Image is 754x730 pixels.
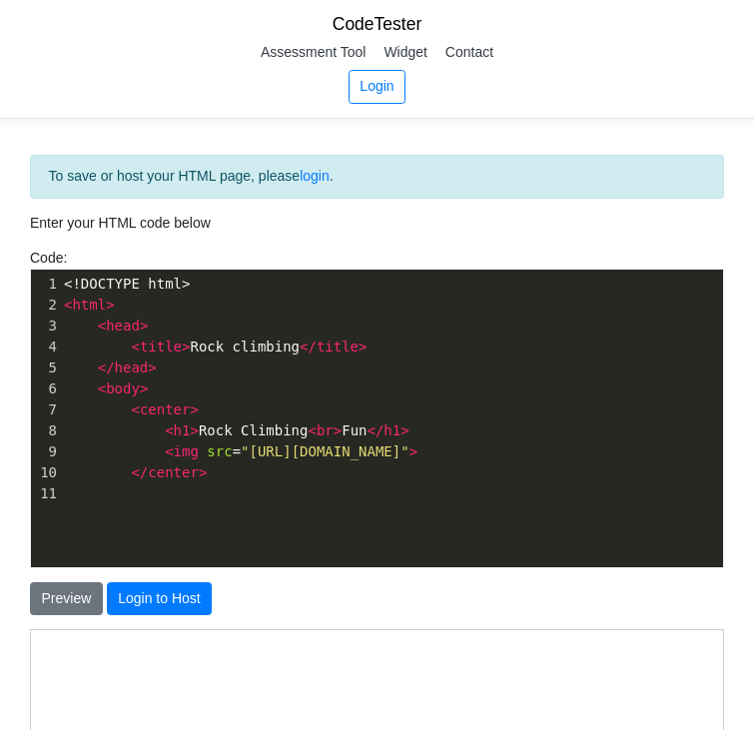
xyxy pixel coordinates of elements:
[131,464,148,480] span: </
[190,422,198,438] span: >
[72,297,106,313] span: html
[377,37,434,67] a: Widget
[140,339,182,355] span: title
[140,401,191,417] span: center
[30,213,724,234] p: Enter your HTML code below
[409,443,417,459] span: >
[300,339,317,355] span: </
[98,318,106,334] span: <
[368,422,384,438] span: </
[31,274,60,295] div: 1
[334,422,342,438] span: >
[254,37,374,67] a: Assessment Tool
[98,380,106,396] span: <
[148,464,199,480] span: center
[241,443,409,459] span: "[URL][DOMAIN_NAME]"
[131,401,139,417] span: <
[190,401,198,417] span: >
[64,422,426,438] span: Rock Climbing Fun
[31,378,60,399] div: 6
[31,295,60,316] div: 2
[400,422,408,438] span: >
[383,422,400,438] span: h1
[115,360,149,375] span: head
[131,339,139,355] span: <
[106,297,114,313] span: >
[64,276,190,292] span: <!DOCTYPE html>
[165,443,173,459] span: <
[140,380,148,396] span: >
[31,420,60,441] div: 8
[140,318,148,334] span: >
[31,337,60,358] div: 4
[31,316,60,337] div: 3
[31,358,60,378] div: 5
[174,443,199,459] span: img
[31,483,60,504] div: 11
[349,70,405,104] a: Login
[98,360,115,375] span: </
[31,399,60,420] div: 7
[317,339,359,355] span: title
[64,297,72,313] span: <
[165,422,173,438] span: <
[148,360,156,375] span: >
[107,582,213,616] button: Login to Host
[199,464,207,480] span: >
[308,422,316,438] span: <
[207,443,232,459] span: src
[182,339,190,355] span: >
[438,37,500,67] a: Contact
[30,155,724,199] div: To save or host your HTML page, please .
[31,462,60,483] div: 10
[174,422,191,438] span: h1
[31,441,60,462] div: 9
[300,168,330,184] a: login
[106,380,140,396] span: body
[317,422,334,438] span: br
[106,318,140,334] span: head
[359,339,367,355] span: >
[64,339,368,355] span: Rock climbing
[15,248,739,568] div: Code:
[333,14,422,34] a: CodeTester
[30,582,103,616] button: Preview
[64,443,417,459] span: =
